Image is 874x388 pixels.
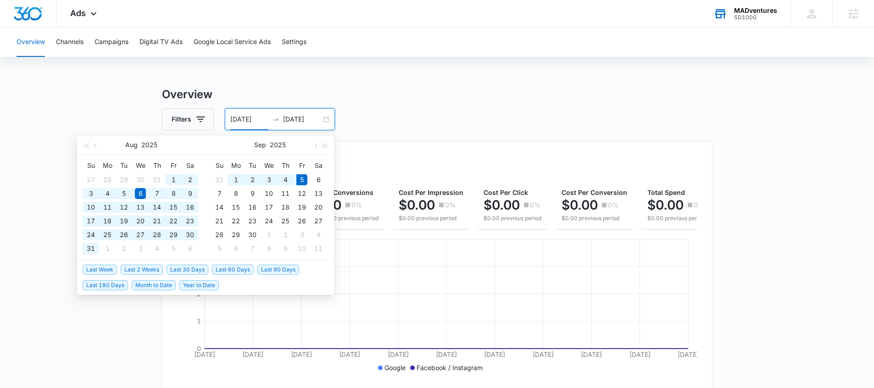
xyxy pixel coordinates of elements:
[629,350,650,358] tspan: [DATE]
[102,243,113,254] div: 1
[102,216,113,227] div: 18
[168,174,179,185] div: 1
[562,214,627,222] p: $0.00 previous period
[277,187,294,200] td: 2025-09-11
[212,265,254,275] span: Last 60 Days
[179,280,219,290] span: Year to Date
[280,216,291,227] div: 25
[149,228,165,242] td: 2025-08-28
[313,202,324,213] div: 20
[294,214,310,228] td: 2025-09-26
[211,158,228,173] th: Su
[647,188,685,196] span: Total Spend
[168,229,179,240] div: 29
[270,136,286,154] button: 2025
[83,200,99,214] td: 2025-08-10
[182,173,198,187] td: 2025-08-02
[125,136,138,154] button: Aug
[261,173,277,187] td: 2025-09-03
[83,214,99,228] td: 2025-08-17
[678,350,699,358] tspan: [DATE]
[141,136,157,154] button: 2025
[294,158,310,173] th: Fr
[296,243,307,254] div: 10
[132,200,149,214] td: 2025-08-13
[484,214,541,222] p: $0.00 previous period
[228,173,244,187] td: 2025-09-01
[399,188,463,196] span: Cost Per Impression
[294,242,310,255] td: 2025-10-10
[162,108,214,130] button: Filters
[310,200,327,214] td: 2025-09-20
[294,187,310,200] td: 2025-09-12
[694,202,704,208] p: 0%
[165,228,182,242] td: 2025-08-29
[102,229,113,240] div: 25
[118,174,129,185] div: 29
[165,214,182,228] td: 2025-08-22
[149,242,165,255] td: 2025-09-04
[272,116,279,123] span: to
[399,198,435,212] p: $0.00
[214,216,225,227] div: 21
[228,228,244,242] td: 2025-09-29
[211,173,228,187] td: 2025-08-31
[530,202,540,208] p: 0%
[263,229,274,240] div: 1
[230,188,241,199] div: 8
[168,216,179,227] div: 22
[263,174,274,185] div: 3
[165,200,182,214] td: 2025-08-15
[436,350,457,358] tspan: [DATE]
[182,228,198,242] td: 2025-08-30
[56,28,84,57] button: Channels
[165,158,182,173] th: Fr
[214,229,225,240] div: 28
[247,243,258,254] div: 7
[132,280,176,290] span: Month to Date
[149,200,165,214] td: 2025-08-14
[165,173,182,187] td: 2025-08-01
[214,243,225,254] div: 5
[277,158,294,173] th: Th
[118,216,129,227] div: 19
[310,158,327,173] th: Sa
[277,214,294,228] td: 2025-09-25
[116,173,132,187] td: 2025-07-29
[333,214,379,222] p: 0 previous period
[135,229,146,240] div: 27
[244,228,261,242] td: 2025-09-30
[734,7,777,14] div: account name
[102,174,113,185] div: 28
[214,188,225,199] div: 7
[118,229,129,240] div: 26
[85,229,96,240] div: 24
[277,242,294,255] td: 2025-10-09
[277,228,294,242] td: 2025-10-02
[162,86,713,103] h3: Overview
[244,242,261,255] td: 2025-10-07
[244,214,261,228] td: 2025-09-23
[151,202,162,213] div: 14
[272,116,279,123] span: swap-right
[313,216,324,227] div: 27
[85,216,96,227] div: 17
[562,188,627,196] span: Cost Per Conversion
[151,216,162,227] div: 21
[261,214,277,228] td: 2025-09-24
[182,242,198,255] td: 2025-09-06
[211,200,228,214] td: 2025-09-14
[149,173,165,187] td: 2025-07-31
[263,243,274,254] div: 8
[244,158,261,173] th: Tu
[184,243,195,254] div: 6
[247,188,258,199] div: 9
[294,173,310,187] td: 2025-09-05
[151,229,162,240] div: 28
[139,28,183,57] button: Digital TV Ads
[280,174,291,185] div: 4
[182,200,198,214] td: 2025-08-16
[168,202,179,213] div: 15
[135,243,146,254] div: 3
[118,202,129,213] div: 12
